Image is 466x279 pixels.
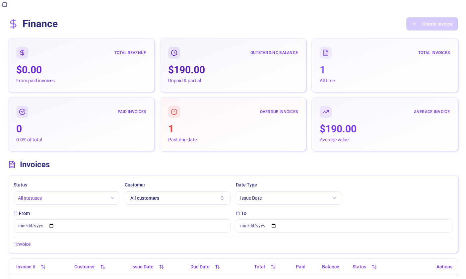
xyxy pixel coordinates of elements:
div: 1 [320,64,450,76]
button: Invoice # [14,261,48,272]
label: Date Type [236,182,257,187]
p: All time [320,77,450,84]
div: 0 [16,123,146,135]
button: Status [350,261,379,272]
label: From [14,210,231,217]
p: 0.0% of total [16,136,146,143]
label: To [236,210,453,217]
div: $190.00 [168,64,298,76]
span: 1 invoice [14,241,31,247]
div: $190.00 [320,123,450,135]
button: All customers [125,191,231,205]
th: Paid [284,259,311,275]
label: Status [14,182,27,187]
p: Average value [320,136,450,143]
p: Unpaid & partial [168,77,298,84]
button: Create Invoice [406,17,458,31]
button: Issue Date [129,261,167,272]
button: Total [251,261,278,272]
p: Outstanding Balance [250,50,298,55]
h1: Finance [23,18,58,30]
p: Total Revenue [114,50,146,55]
p: Paid Invoices [118,109,146,114]
h2: Invoices [20,159,50,170]
th: Balance [311,259,345,275]
p: Past due date [168,136,298,143]
p: Total Invoices [418,50,450,55]
p: Overdue Invoices [260,109,298,114]
button: Due Date [188,261,223,272]
button: Customer [72,261,108,272]
label: Customer [125,182,145,187]
th: Actions [393,259,458,275]
p: Average Invoice [414,109,450,114]
div: 1 [168,123,298,135]
p: From paid invoices [16,77,146,84]
div: $0.00 [16,64,146,76]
